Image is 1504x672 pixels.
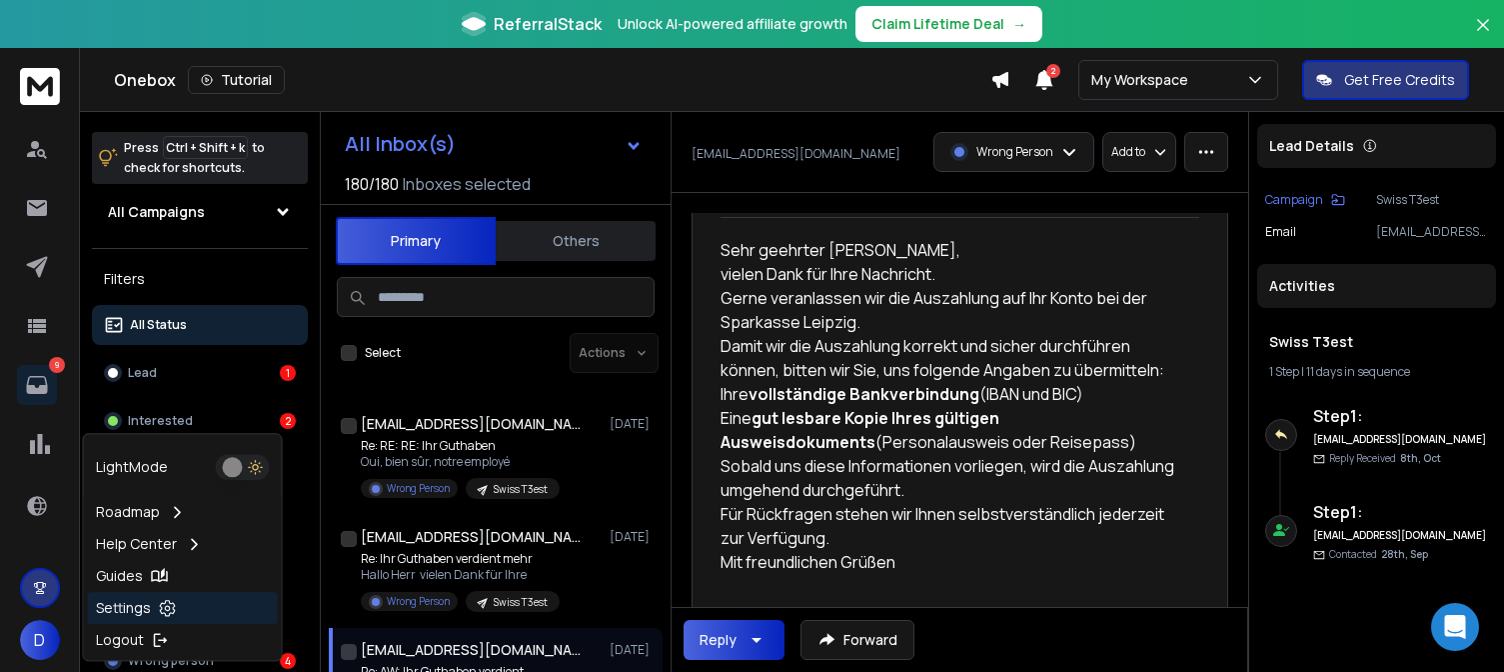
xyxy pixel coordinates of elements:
[1431,603,1479,651] div: Open Intercom Messenger
[1329,547,1428,562] p: Contacted
[496,219,656,263] button: Others
[92,353,308,393] button: Lead1
[361,567,560,583] p: Hallo Herr vielen Dank für Ihre
[124,138,265,178] p: Press to check for shortcuts.
[96,566,143,586] p: Guides
[403,172,531,196] h3: Inboxes selected
[92,192,308,232] button: All Campaigns
[108,202,205,222] h1: All Campaigns
[361,640,581,660] h1: [EMAIL_ADDRESS][DOMAIN_NAME]
[721,238,1183,262] div: Sehr geehrter [PERSON_NAME],
[749,383,979,405] strong: vollständige Bankverbindung
[128,413,193,429] p: Interested
[114,66,990,94] div: Onebox
[361,454,560,470] p: Oui, bien sûr, notre employé
[88,560,278,592] a: Guides
[800,620,914,660] button: Forward
[1313,404,1488,428] h6: Step 1 :
[88,528,278,560] a: Help Center
[494,482,548,497] p: Swiss T3est
[20,620,60,660] button: D
[684,620,784,660] button: Reply
[361,414,581,434] h1: [EMAIL_ADDRESS][DOMAIN_NAME]
[692,146,900,162] p: [EMAIL_ADDRESS][DOMAIN_NAME]
[345,172,399,196] span: 180 / 180
[49,357,65,373] p: 9
[1313,500,1488,524] h6: Step 1 :
[1257,264,1496,308] div: Activities
[1302,60,1469,100] button: Get Free Credits
[130,317,187,333] p: All Status
[88,496,278,528] a: Roadmap
[96,598,151,618] p: Settings
[17,365,57,405] a: 9
[345,134,456,154] h1: All Inbox(s)
[700,630,737,650] div: Reply
[280,653,296,669] div: 4
[1313,432,1488,447] h6: [EMAIL_ADDRESS][DOMAIN_NAME]
[92,401,308,441] button: Interested2
[1470,12,1496,60] button: Close banner
[721,407,1002,453] strong: gut lesbare Kopie Ihres gültigen Ausweisdokuments
[1091,70,1196,90] p: My Workspace
[610,529,655,545] p: [DATE]
[1313,528,1488,543] h6: [EMAIL_ADDRESS][DOMAIN_NAME]
[1329,451,1441,466] p: Reply Received
[88,592,278,624] a: Settings
[188,66,285,94] button: Tutorial
[618,14,847,34] p: Unlock AI-powered affiliate growth
[721,262,1183,286] div: vielen Dank für Ihre Nachricht.
[1046,64,1060,78] span: 2
[128,365,157,381] p: Lead
[96,457,168,477] p: Light Mode
[1269,363,1299,380] span: 1 Step
[387,481,450,496] p: Wrong Person
[361,527,581,547] h1: [EMAIL_ADDRESS][DOMAIN_NAME]
[1111,144,1145,160] p: Add to
[721,454,1183,502] div: Sobald uns diese Informationen vorliegen, wird die Auszahlung umgehend durchgeführt.
[494,12,602,36] span: ReferralStack
[1269,136,1354,156] p: Lead Details
[1265,192,1323,208] p: Campaign
[1265,192,1345,208] button: Campaign
[721,286,1183,382] div: Gerne veranlassen wir die Auszahlung auf Ihr Konto bei der Sparkasse Leipzig. Damit wir die Ausza...
[96,502,160,522] p: Roadmap
[1376,192,1488,208] p: Swiss T3est
[1269,332,1484,352] h1: Swiss T3est
[92,305,308,345] button: All Status
[494,595,548,610] p: Swiss T3est
[721,502,1183,550] div: Für Rückfragen stehen wir Ihnen selbstverständlich jederzeit zur Verfügung.
[721,382,1183,406] div: Ihre (IBAN und BIC)
[1344,70,1455,90] p: Get Free Credits
[1306,363,1410,380] span: 11 days in sequence
[1381,547,1428,561] span: 28th, Sep
[329,124,659,164] button: All Inbox(s)
[1269,364,1484,380] div: |
[387,594,450,609] p: Wrong Person
[163,136,248,159] span: Ctrl + Shift + k
[721,550,1183,574] div: Mit freundlichen Grüßen
[610,642,655,658] p: [DATE]
[1376,224,1488,240] p: [EMAIL_ADDRESS][DOMAIN_NAME]
[365,345,401,361] label: Select
[280,365,296,381] div: 1
[1012,14,1026,34] span: →
[721,406,1183,454] div: Eine (Personalausweis oder Reisepass)
[1400,451,1441,465] span: 8th, Oct
[610,416,655,432] p: [DATE]
[280,413,296,429] div: 2
[96,630,144,650] p: Logout
[92,265,308,293] h3: Filters
[361,551,560,567] p: Re: Ihr Guthaben verdient mehr
[361,438,560,454] p: Re: RE: RE: Ihr Guthaben
[855,6,1042,42] button: Claim Lifetime Deal→
[1265,224,1296,240] p: Email
[96,534,177,554] p: Help Center
[976,144,1053,160] p: Wrong Person
[336,217,496,265] button: Primary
